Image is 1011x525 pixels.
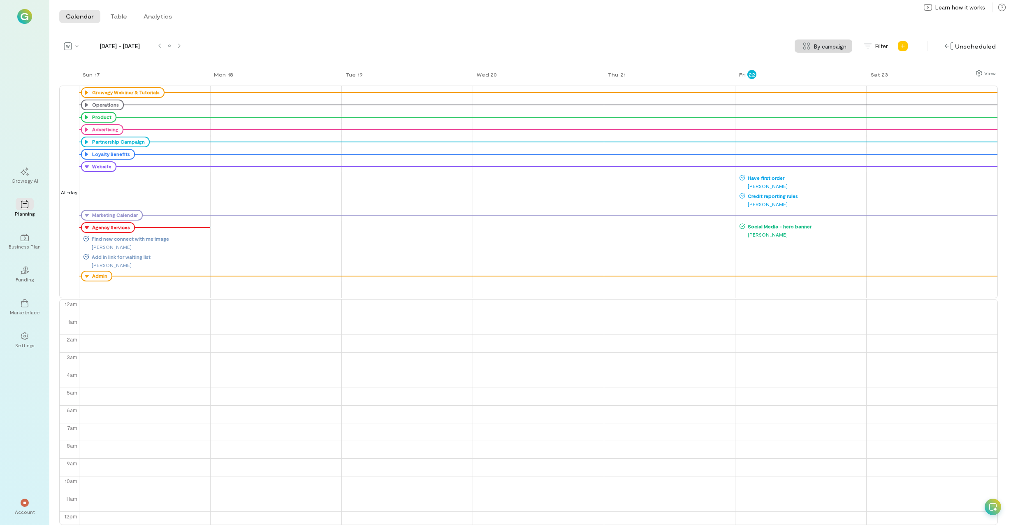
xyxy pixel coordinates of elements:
a: Marketplace [10,293,39,322]
a: August 18, 2025 [210,69,237,86]
div: 2am [65,335,79,344]
div: 21 [618,70,627,79]
a: Planning [10,194,39,223]
a: August 21, 2025 [604,69,629,86]
span: Find new connect with me image [89,235,209,242]
div: 11am [64,494,79,503]
div: 8am [65,441,79,450]
div: Advertising [81,124,123,135]
div: Admin [81,271,112,281]
a: Growegy AI [10,161,39,190]
div: 17 [93,70,102,79]
div: 7am [65,423,79,432]
div: Admin [90,273,107,279]
div: 12am [63,300,79,308]
div: Product [81,112,116,123]
span: All-day [59,188,79,196]
span: By campaign [814,42,846,51]
div: Show columns [974,67,998,79]
div: Loyalty Benefits [90,151,130,158]
div: 5am [65,388,79,397]
div: 4am [65,370,79,379]
a: August 17, 2025 [79,69,103,86]
a: Settings [10,325,39,355]
div: View [984,70,996,77]
span: Have first order [745,174,865,181]
div: [PERSON_NAME] [83,243,209,251]
div: [PERSON_NAME] [740,230,865,239]
div: 18 [226,70,235,79]
div: 6am [65,406,79,414]
span: Social Media - hero banner [745,223,865,230]
div: [PERSON_NAME] [83,261,209,269]
span: Credit reporting rules [745,193,865,199]
div: Business Plan [9,243,41,250]
div: Add new program [896,39,909,53]
div: Website [81,161,116,172]
div: Growegy AI [12,177,38,184]
a: August 22, 2025 [735,69,758,86]
a: August 20, 2025 [473,69,500,86]
div: Advertising [90,126,118,133]
div: 3am [65,353,79,361]
div: Unscheduled [943,40,998,53]
div: Marketing Calendar [81,210,143,221]
a: Business Plan [10,227,39,256]
div: 1am [66,317,79,326]
div: Wed [477,71,489,78]
div: 10am [63,476,79,485]
div: 9am [65,459,79,467]
div: Sun [83,71,93,78]
div: Agency Services [90,224,130,231]
div: Product [90,114,111,121]
div: Settings [15,342,35,348]
div: Funding [16,276,34,283]
span: Learn how it works [935,3,985,12]
div: [PERSON_NAME] [740,182,865,190]
div: Thu [608,71,618,78]
div: Marketing Calendar [90,212,138,218]
div: Partnership Campaign [81,137,150,147]
div: Growegy Webinar & Tutorials [81,87,165,98]
div: Fri [739,71,746,78]
div: Loyalty Benefits [81,149,135,160]
button: Analytics [137,10,179,23]
div: Marketplace [10,309,40,316]
div: Growegy Webinar & Tutorials [90,89,160,96]
div: Operations [81,100,124,110]
div: 12pm [63,512,79,520]
button: Calendar [59,10,100,23]
div: Account [15,509,35,515]
div: Partnership Campaign [90,139,145,145]
span: Add in link for waiting list [89,253,209,260]
button: Table [104,10,134,23]
div: 20 [489,70,498,79]
div: 19 [356,70,365,79]
div: Tue [346,71,356,78]
div: 23 [880,70,889,79]
div: 22 [747,70,756,79]
span: [DATE] - [DATE] [85,42,155,50]
div: Agency Services [81,222,135,233]
div: Sat [871,71,880,78]
a: August 23, 2025 [867,69,891,86]
div: Operations [90,102,119,108]
div: Planning [15,210,35,217]
a: Funding [10,260,39,289]
div: Mon [214,71,226,78]
div: [PERSON_NAME] [740,200,865,208]
span: Filter [875,42,888,50]
a: August 19, 2025 [341,69,366,86]
div: Website [90,163,111,170]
